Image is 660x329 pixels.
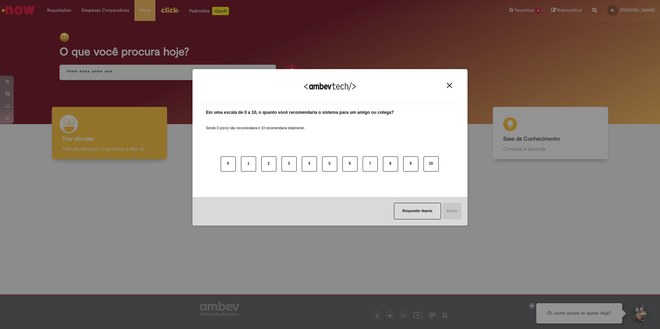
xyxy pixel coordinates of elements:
[206,109,394,116] label: Em uma escala de 0 a 10, o quanto você recomendaria o sistema para um amigo ou colega?
[363,156,378,172] button: 7
[403,156,418,172] button: 9
[241,156,256,172] button: 1
[282,156,297,172] button: 3
[206,118,305,131] label: Sendo 0 (zero) não recomendaria e 10 recomendaria totalmente.
[304,82,356,91] img: Logo Ambevtech
[447,83,452,88] img: Close
[322,156,337,172] button: 5
[445,83,454,88] button: Close
[302,156,317,172] button: 4
[221,156,236,172] button: 0
[394,203,441,219] button: Responder depois
[383,156,398,172] button: 8
[261,156,276,172] button: 2
[342,156,357,172] button: 6
[423,156,439,172] button: 10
